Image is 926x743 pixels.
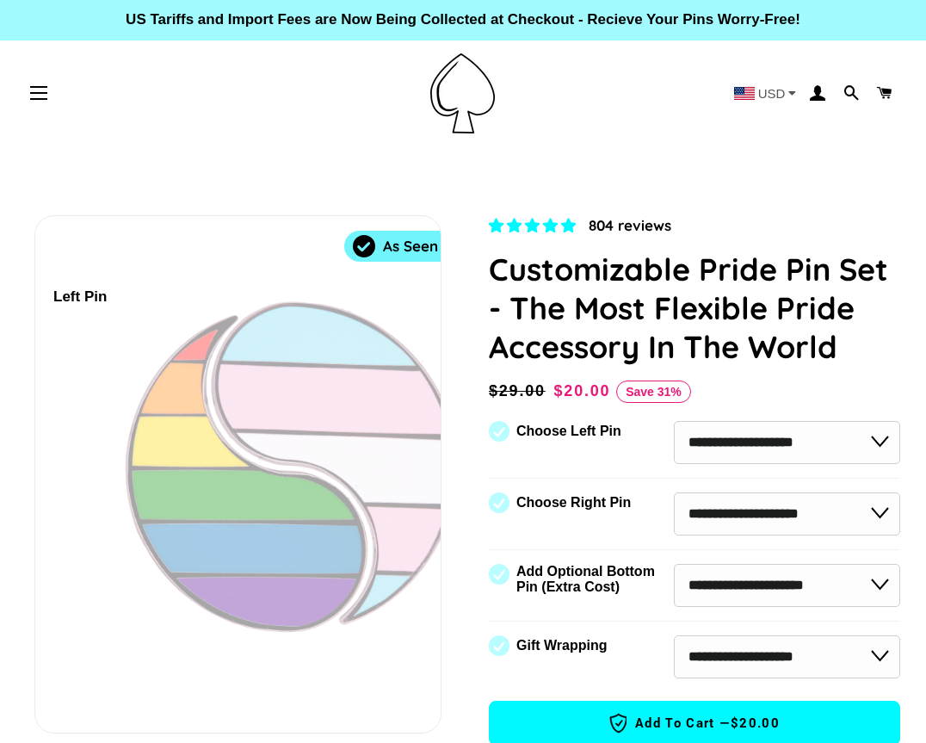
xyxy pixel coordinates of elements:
[489,250,900,366] h1: Customizable Pride Pin Set - The Most Flexible Pride Accessory In The World
[516,564,661,595] label: Add Optional Bottom Pin (Extra Cost)
[489,218,580,234] span: 4.83 stars
[35,216,441,733] div: 1 / 7
[554,382,611,399] span: $20.00
[758,87,786,100] span: USD
[516,495,631,511] label: Choose Right Pin
[430,53,495,133] img: Pin-Ace
[616,381,691,403] span: Save 31%
[516,424,621,439] label: Choose Left Pin
[515,712,874,734] span: Add to Cart —
[489,379,550,403] span: $29.00
[731,714,780,732] span: $20.00
[589,216,671,234] span: 804 reviews
[516,638,607,653] label: Gift Wrapping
